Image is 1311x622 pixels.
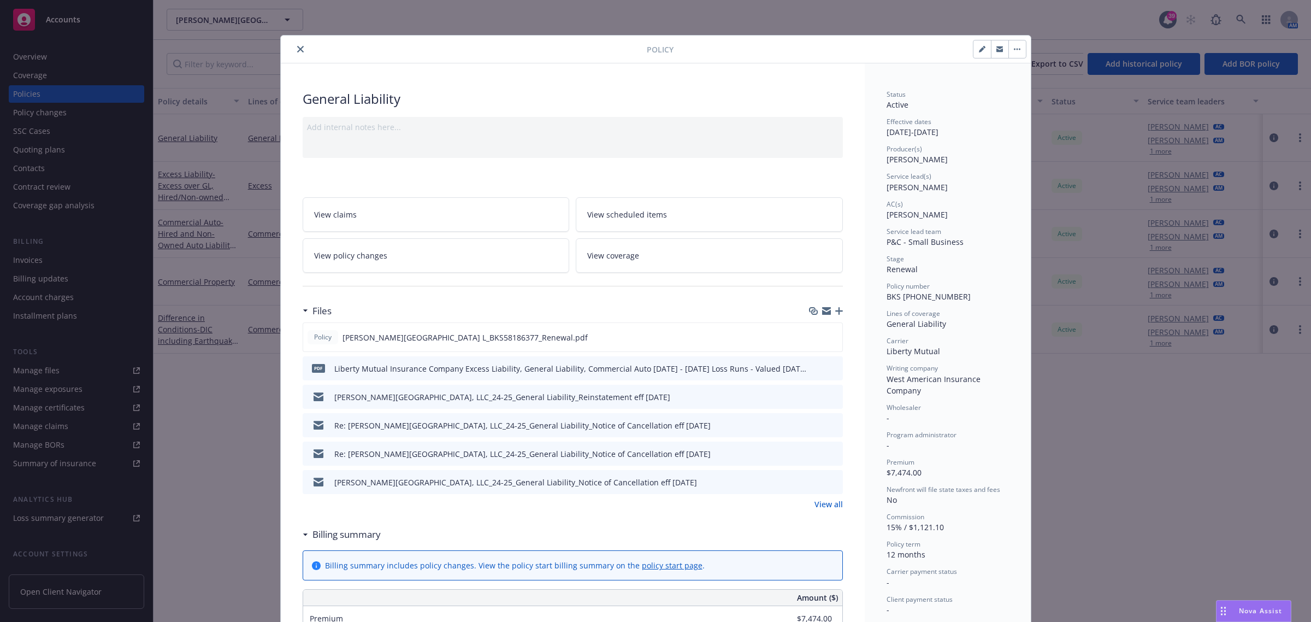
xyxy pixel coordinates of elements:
div: Liberty Mutual Insurance Company Excess Liability, General Liability, Commercial Auto [DATE] - [D... [334,363,807,374]
span: General Liability [887,319,946,329]
span: Wholesaler [887,403,921,412]
span: Active [887,99,908,110]
button: download file [811,477,820,488]
span: Effective dates [887,117,931,126]
span: Amount ($) [797,592,838,603]
button: download file [811,391,820,403]
span: Policy term [887,539,920,549]
span: P&C - Small Business [887,237,964,247]
button: download file [811,448,820,460]
span: [PERSON_NAME] [887,154,948,165]
span: Commission [887,512,924,521]
button: download file [811,420,820,431]
div: Billing summary [303,527,381,542]
button: preview file [829,477,838,488]
span: - [887,577,889,588]
span: Policy number [887,281,930,291]
span: pdf [312,364,325,372]
span: $7,474.00 [887,467,922,478]
button: preview file [829,363,838,374]
span: Lines of coverage [887,309,940,318]
span: Service lead team [887,227,941,236]
div: Re: [PERSON_NAME][GEOGRAPHIC_DATA], LLC_24-25_General Liability_Notice of Cancellation eff [DATE] [334,420,711,431]
span: View scheduled items [587,209,667,220]
span: Premium [887,457,914,467]
span: Carrier [887,336,908,345]
span: View coverage [587,250,639,261]
span: Stage [887,254,904,263]
span: - [887,605,889,615]
button: close [294,43,307,56]
span: BKS [PHONE_NUMBER] [887,291,971,302]
div: Re: [PERSON_NAME][GEOGRAPHIC_DATA], LLC_24-25_General Liability_Notice of Cancellation eff [DATE] [334,448,711,460]
div: [PERSON_NAME][GEOGRAPHIC_DATA], LLC_24-25_General Liability_Reinstatement eff [DATE] [334,391,670,403]
div: Files [303,304,332,318]
span: Policy [647,44,674,55]
span: - [887,413,889,423]
a: policy start page [642,560,702,571]
h3: Billing summary [312,527,381,542]
a: View scheduled items [576,197,843,232]
button: preview file [829,420,838,431]
span: Client payment status [887,595,953,604]
div: Add internal notes here... [307,121,838,133]
span: 12 months [887,549,925,560]
span: [PERSON_NAME] [887,182,948,192]
span: Program administrator [887,430,956,439]
span: [PERSON_NAME][GEOGRAPHIC_DATA] L_BKS58186377_Renewal.pdf [342,332,588,343]
span: Carrier payment status [887,567,957,576]
a: View coverage [576,238,843,273]
div: [DATE] - [DATE] [887,117,1009,138]
button: preview file [829,391,838,403]
a: View claims [303,197,570,232]
div: Billing summary includes policy changes. View the policy start billing summary on the . [325,560,705,571]
span: Nova Assist [1239,606,1282,615]
button: Nova Assist [1216,600,1291,622]
div: [PERSON_NAME][GEOGRAPHIC_DATA], LLC_24-25_General Liability_Notice of Cancellation eff [DATE] [334,477,697,488]
span: West American Insurance Company [887,374,983,396]
button: download file [811,363,820,374]
span: 15% / $1,121.10 [887,522,944,532]
div: General Liability [303,90,843,108]
h3: Files [312,304,332,318]
span: Renewal [887,264,918,274]
span: Service lead(s) [887,172,931,181]
span: View claims [314,209,357,220]
span: No [887,495,897,505]
span: Producer(s) [887,144,922,154]
button: preview file [828,332,838,343]
button: download file [811,332,819,343]
span: Writing company [887,363,938,373]
a: View policy changes [303,238,570,273]
span: View policy changes [314,250,387,261]
span: Policy [312,332,334,342]
span: Status [887,90,906,99]
span: Liberty Mutual [887,346,940,356]
a: View all [814,498,843,510]
button: preview file [829,448,838,460]
div: Drag to move [1216,601,1230,621]
span: AC(s) [887,199,903,209]
span: Newfront will file state taxes and fees [887,485,1000,494]
span: - [887,440,889,450]
span: [PERSON_NAME] [887,209,948,220]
